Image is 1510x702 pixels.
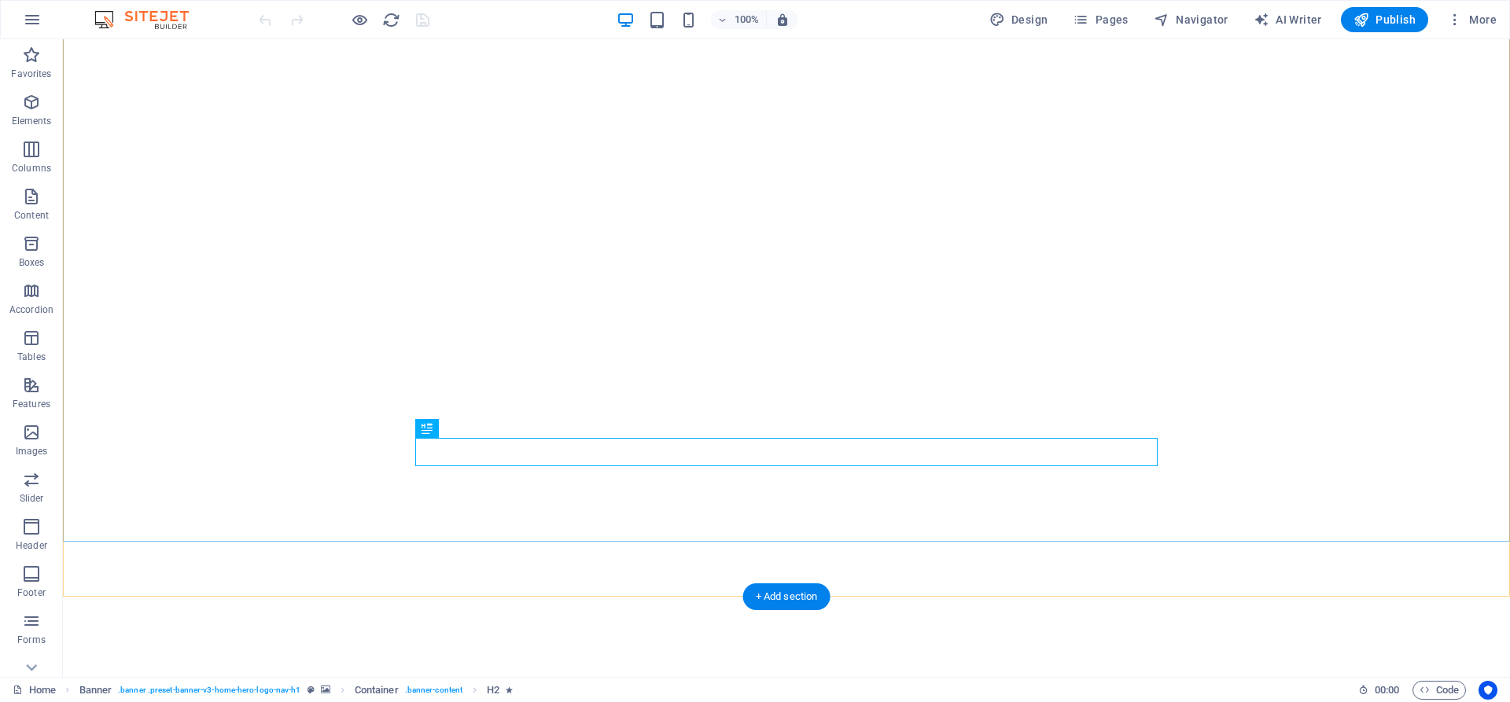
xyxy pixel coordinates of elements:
button: Pages [1066,7,1134,32]
span: AI Writer [1254,12,1322,28]
p: Forms [17,634,46,646]
span: Click to select. Double-click to edit [487,681,499,700]
nav: breadcrumb [79,681,514,700]
div: + Add section [743,583,830,610]
span: Navigator [1154,12,1228,28]
button: Code [1412,681,1466,700]
span: More [1447,12,1497,28]
span: Code [1420,681,1459,700]
button: 100% [711,10,767,29]
div: Design (Ctrl+Alt+Y) [983,7,1055,32]
button: Usercentrics [1479,681,1497,700]
span: . banner-content [405,681,462,700]
p: Content [14,209,49,222]
span: Pages [1073,12,1128,28]
h6: Session time [1358,681,1400,700]
button: Publish [1341,7,1428,32]
i: Element contains an animation [506,685,513,694]
p: Tables [17,351,46,363]
img: Editor Logo [90,10,208,29]
i: Reload page [382,11,400,29]
button: AI Writer [1247,7,1328,32]
span: Click to select. Double-click to edit [355,681,399,700]
i: This element is a customizable preset [308,685,315,694]
p: Accordion [9,303,53,316]
button: Click here to leave preview mode and continue editing [350,10,369,29]
p: Boxes [19,256,45,269]
p: Images [16,445,48,458]
button: Navigator [1147,7,1235,32]
span: Publish [1353,12,1416,28]
p: Footer [17,586,46,599]
h6: 100% [735,10,760,29]
i: On resize automatically adjust zoom level to fit chosen device. [775,13,790,27]
button: More [1441,7,1503,32]
a: Click to cancel selection. Double-click to open Pages [13,681,56,700]
span: : [1386,684,1388,696]
button: Design [983,7,1055,32]
p: Columns [12,162,51,175]
span: Click to select. Double-click to edit [79,681,112,700]
p: Features [13,398,50,410]
p: Header [16,539,47,552]
span: 00 00 [1375,681,1399,700]
p: Slider [20,492,44,505]
p: Favorites [11,68,51,80]
span: . banner .preset-banner-v3-home-hero-logo-nav-h1 [118,681,300,700]
button: reload [381,10,400,29]
span: Design [989,12,1048,28]
i: This element contains a background [321,685,330,694]
p: Elements [12,115,52,127]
